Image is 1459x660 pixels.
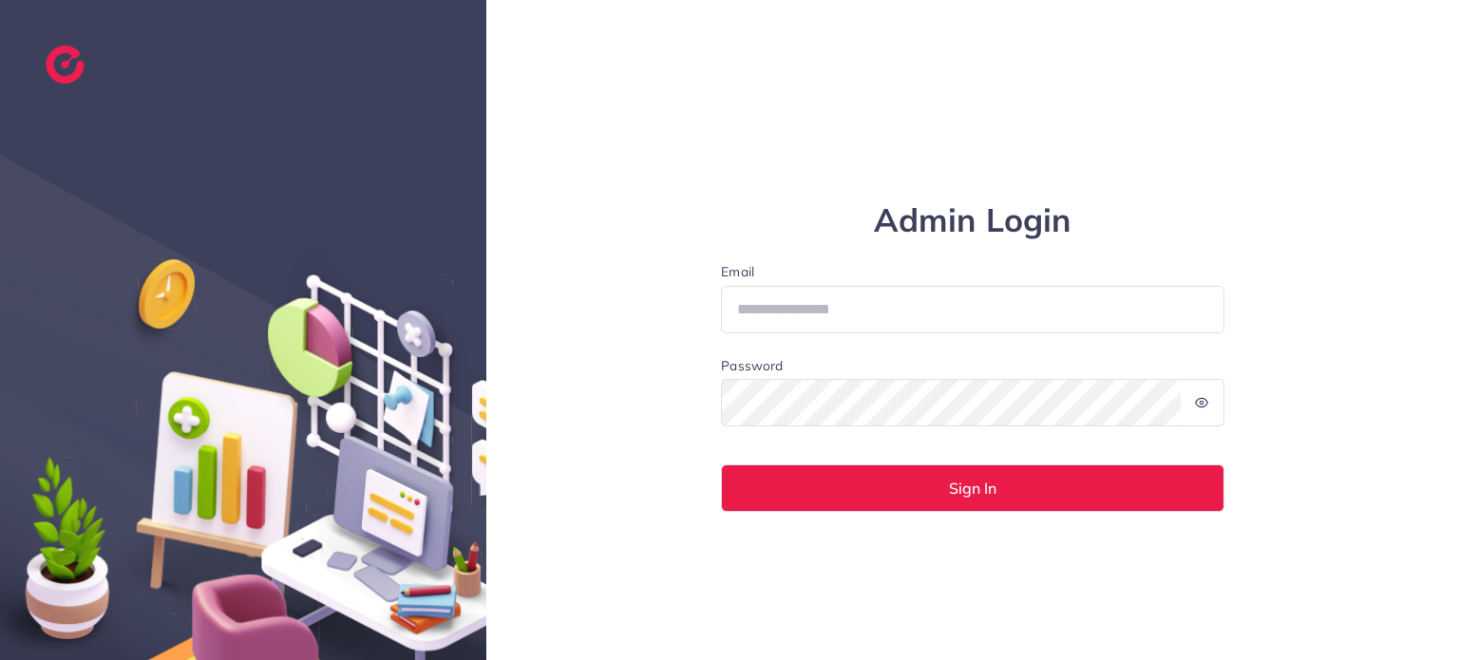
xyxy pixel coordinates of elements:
[721,262,1224,281] label: Email
[949,481,996,496] span: Sign In
[721,201,1224,240] h1: Admin Login
[721,464,1224,512] button: Sign In
[46,46,85,84] img: logo
[721,356,783,375] label: Password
